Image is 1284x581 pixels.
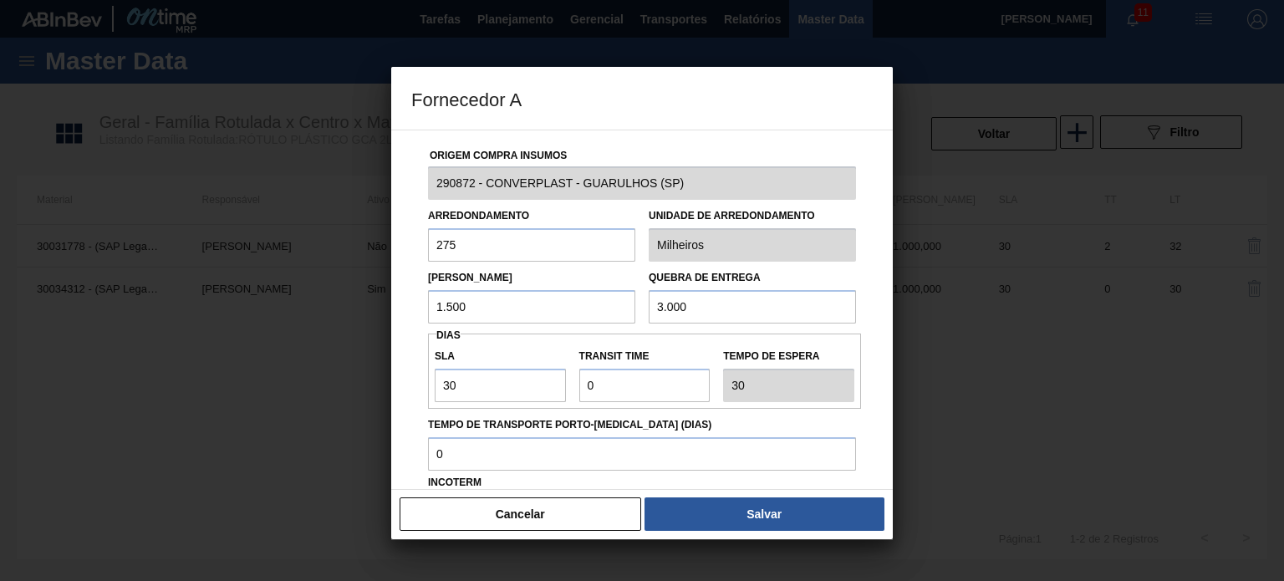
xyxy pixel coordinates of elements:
label: Incoterm [428,477,481,488]
label: Tempo de espera [723,344,854,369]
label: Tempo de Transporte Porto-[MEDICAL_DATA] (dias) [428,413,856,437]
label: Quebra de entrega [649,272,761,283]
h3: Fornecedor A [391,67,893,130]
label: [PERSON_NAME] [428,272,512,283]
span: Dias [436,329,461,341]
label: Arredondamento [428,210,529,222]
button: Salvar [645,497,884,531]
label: Origem Compra Insumos [430,150,567,161]
button: Cancelar [400,497,641,531]
label: Unidade de arredondamento [649,204,856,228]
label: Transit Time [579,344,711,369]
label: SLA [435,344,566,369]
